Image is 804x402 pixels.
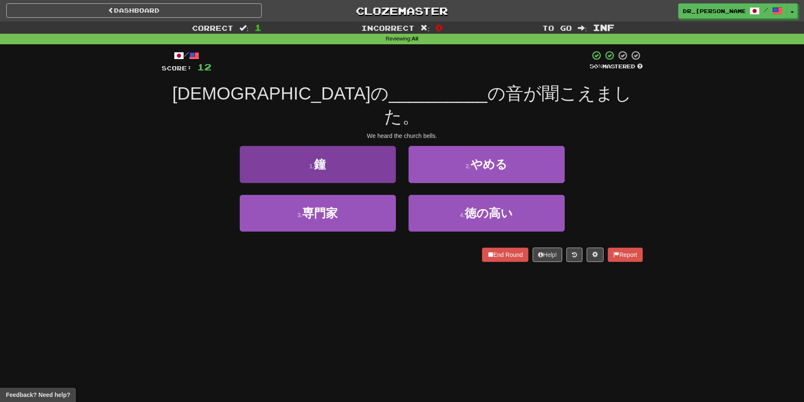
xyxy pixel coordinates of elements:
[578,24,587,32] span: :
[420,24,430,32] span: :
[314,158,326,171] span: 鐘
[239,24,249,32] span: :
[240,146,396,183] button: 1.鐘
[678,3,787,19] a: Dr_[PERSON_NAME] /
[471,158,507,171] span: やめる
[192,24,233,32] span: Correct
[240,195,396,232] button: 3.専門家
[590,63,643,70] div: Mastered
[197,62,211,72] span: 12
[466,163,471,170] small: 2 .
[411,36,418,42] strong: All
[542,24,572,32] span: To go
[764,7,768,13] span: /
[409,195,565,232] button: 4.徳の高い
[254,22,262,32] span: 1
[172,84,389,103] span: [DEMOGRAPHIC_DATA]の
[6,391,70,399] span: Open feedback widget
[590,63,602,70] span: 50 %
[162,132,643,140] div: We heard the church bells.
[361,24,414,32] span: Incorrect
[302,207,338,220] span: 専門家
[533,248,563,262] button: Help!
[593,22,615,32] span: Inf
[683,7,745,15] span: Dr_[PERSON_NAME]
[409,146,565,183] button: 2.やめる
[6,3,262,18] a: Dashboard
[384,84,632,127] span: の音が聞こえました。
[298,212,303,219] small: 3 .
[162,65,192,72] span: Score:
[608,248,642,262] button: Report
[482,248,528,262] button: End Round
[465,207,513,220] span: 徳の高い
[389,84,487,103] span: __________
[309,163,314,170] small: 1 .
[162,50,211,61] div: /
[436,22,443,32] span: 0
[566,248,582,262] button: Round history (alt+y)
[274,3,530,18] a: Clozemaster
[460,212,465,219] small: 4 .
